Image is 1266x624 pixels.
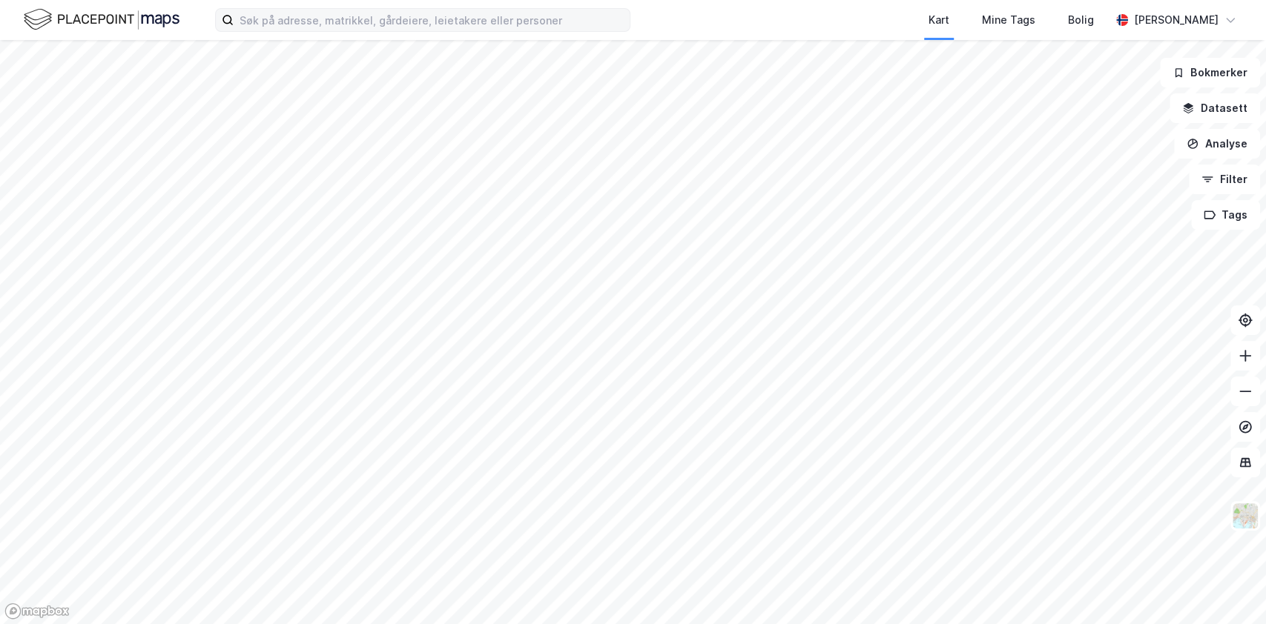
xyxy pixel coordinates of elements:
[1192,553,1266,624] div: Kontrollprogram for chat
[1134,11,1219,29] div: [PERSON_NAME]
[1068,11,1094,29] div: Bolig
[234,9,630,31] input: Søk på adresse, matrikkel, gårdeiere, leietakere eller personer
[24,7,179,33] img: logo.f888ab2527a4732fd821a326f86c7f29.svg
[982,11,1035,29] div: Mine Tags
[1192,553,1266,624] iframe: Chat Widget
[929,11,949,29] div: Kart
